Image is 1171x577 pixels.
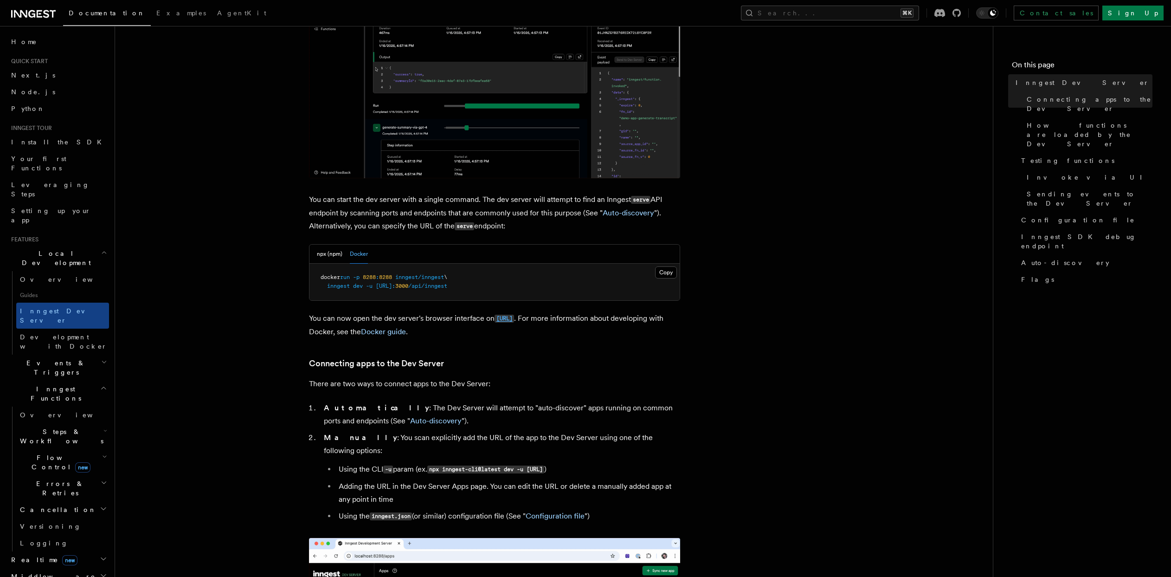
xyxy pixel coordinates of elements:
button: npx (npm) [317,245,342,264]
span: dev [353,283,363,289]
div: Local Development [7,271,109,355]
span: Auto-discovery [1021,258,1109,267]
span: Inngest Dev Server [20,307,99,324]
span: /api/inngest [408,283,447,289]
span: Events & Triggers [7,358,101,377]
button: Flow Controlnew [16,449,109,475]
span: Configuration file [1021,215,1135,225]
span: Python [11,105,45,112]
a: Next.js [7,67,109,84]
a: Versioning [16,518,109,535]
a: Install the SDK [7,134,109,150]
a: Connecting apps to the Dev Server [1023,91,1152,117]
span: Realtime [7,555,77,564]
span: inngest/inngest [395,274,444,280]
code: -u [383,466,393,473]
span: docker [321,274,340,280]
a: Overview [16,407,109,423]
span: Overview [20,411,116,419]
span: Install the SDK [11,138,107,146]
a: Flags [1017,271,1152,288]
code: serve [631,196,650,204]
button: Realtimenew [7,551,109,568]
span: Development with Docker [20,333,107,350]
a: Overview [16,271,109,288]
span: Flags [1021,275,1054,284]
a: Inngest Dev Server [1012,74,1152,91]
span: Examples [156,9,206,17]
a: Testing functions [1017,152,1152,169]
a: Auto-discovery [410,416,462,425]
button: Copy [655,266,677,279]
a: Documentation [63,3,151,26]
span: Inngest tour [7,124,52,132]
kbd: ⌘K [901,8,914,18]
div: Inngest Functions [7,407,109,551]
span: Errors & Retries [16,479,101,498]
span: Steps & Workflows [16,427,103,446]
a: Examples [151,3,212,25]
button: Errors & Retries [16,475,109,501]
span: Inngest SDK debug endpoint [1021,232,1152,251]
span: How functions are loaded by the Dev Server [1027,121,1152,149]
span: Leveraging Steps [11,181,90,198]
code: serve [455,222,474,230]
li: Using the CLI param (ex. ) [336,463,680,476]
button: Cancellation [16,501,109,518]
span: new [75,462,90,473]
span: Inngest Functions [7,384,100,403]
strong: Automatically [324,403,429,412]
a: Inngest SDK debug endpoint [1017,228,1152,254]
span: Cancellation [16,505,97,514]
span: Next.js [11,71,55,79]
span: Features [7,236,39,243]
h4: On this page [1012,59,1152,74]
code: inngest.json [370,512,412,520]
span: Versioning [20,523,81,530]
span: Overview [20,276,116,283]
a: Setting up your app [7,202,109,228]
code: [URL] [495,315,514,323]
span: Home [11,37,37,46]
li: : You scan explicitly add the URL of the app to the Dev Server using one of the following options: [321,431,680,523]
span: 8288 [379,274,392,280]
span: new [62,555,77,565]
a: Invoke via UI [1023,169,1152,186]
button: Steps & Workflows [16,423,109,449]
span: 8288 [363,274,376,280]
span: -u [366,283,373,289]
li: Adding the URL in the Dev Server Apps page. You can edit the URL or delete a manually added app a... [336,480,680,506]
a: Configuration file [526,512,585,520]
span: Documentation [69,9,145,17]
span: Setting up your app [11,207,91,224]
p: There are two ways to connect apps to the Dev Server: [309,377,680,390]
a: Home [7,33,109,50]
span: Quick start [7,58,48,65]
span: : [376,274,379,280]
a: Sign Up [1102,6,1164,20]
span: Inngest Dev Server [1016,78,1149,87]
span: Node.js [11,88,55,96]
span: [URL]: [376,283,395,289]
a: Auto-discovery [603,208,654,217]
button: Toggle dark mode [976,7,998,19]
a: Connecting apps to the Dev Server [309,357,444,370]
span: Testing functions [1021,156,1114,165]
code: npx inngest-cli@latest dev -u [URL] [427,466,544,473]
button: Inngest Functions [7,381,109,407]
button: Search...⌘K [741,6,919,20]
span: Local Development [7,249,101,267]
li: Using the (or similar) configuration file (See " ") [336,510,680,523]
a: Node.js [7,84,109,100]
span: run [340,274,350,280]
a: Configuration file [1017,212,1152,228]
span: Invoke via UI [1027,173,1150,182]
span: Logging [20,539,68,547]
span: inngest [327,283,350,289]
span: Your first Functions [11,155,66,172]
p: You can now open the dev server's browser interface on . For more information about developing wi... [309,312,680,338]
span: Flow Control [16,453,102,472]
span: -p [353,274,360,280]
span: AgentKit [217,9,266,17]
a: Leveraging Steps [7,176,109,202]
